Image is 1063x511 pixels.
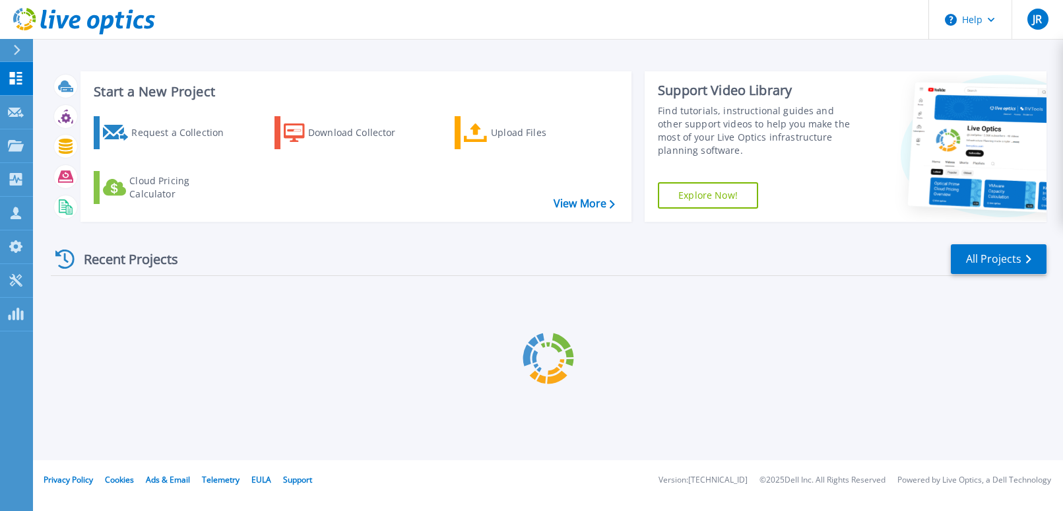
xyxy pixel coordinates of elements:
[94,116,241,149] a: Request a Collection
[202,474,240,485] a: Telemetry
[1033,14,1042,24] span: JR
[554,197,615,210] a: View More
[283,474,312,485] a: Support
[146,474,190,485] a: Ads & Email
[308,119,414,146] div: Download Collector
[759,476,886,485] li: © 2025 Dell Inc. All Rights Reserved
[897,476,1051,485] li: Powered by Live Optics, a Dell Technology
[274,116,422,149] a: Download Collector
[94,171,241,204] a: Cloud Pricing Calculator
[658,182,758,209] a: Explore Now!
[129,174,235,201] div: Cloud Pricing Calculator
[51,243,196,275] div: Recent Projects
[658,82,860,99] div: Support Video Library
[251,474,271,485] a: EULA
[491,119,596,146] div: Upload Files
[131,119,237,146] div: Request a Collection
[658,104,860,157] div: Find tutorials, instructional guides and other support videos to help you make the most of your L...
[105,474,134,485] a: Cookies
[659,476,748,485] li: Version: [TECHNICAL_ID]
[455,116,602,149] a: Upload Files
[44,474,93,485] a: Privacy Policy
[951,244,1047,274] a: All Projects
[94,85,614,99] h3: Start a New Project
